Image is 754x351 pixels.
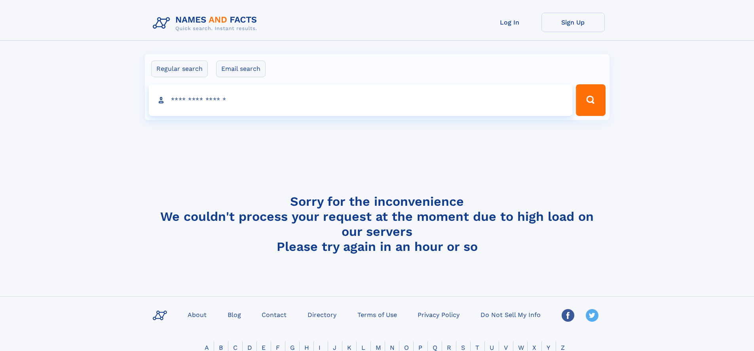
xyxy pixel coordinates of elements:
img: Twitter [586,309,598,322]
a: Contact [258,309,290,320]
label: Regular search [151,61,208,77]
a: Blog [224,309,244,320]
input: search input [149,84,573,116]
a: Sign Up [541,13,605,32]
img: Logo Names and Facts [150,13,264,34]
button: Search Button [576,84,605,116]
label: Email search [216,61,266,77]
a: Log In [478,13,541,32]
h4: Sorry for the inconvenience We couldn't process your request at the moment due to high load on ou... [150,194,605,254]
img: Facebook [562,309,574,322]
a: About [184,309,210,320]
a: Privacy Policy [414,309,463,320]
a: Directory [304,309,340,320]
a: Terms of Use [354,309,400,320]
a: Do Not Sell My Info [477,309,544,320]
